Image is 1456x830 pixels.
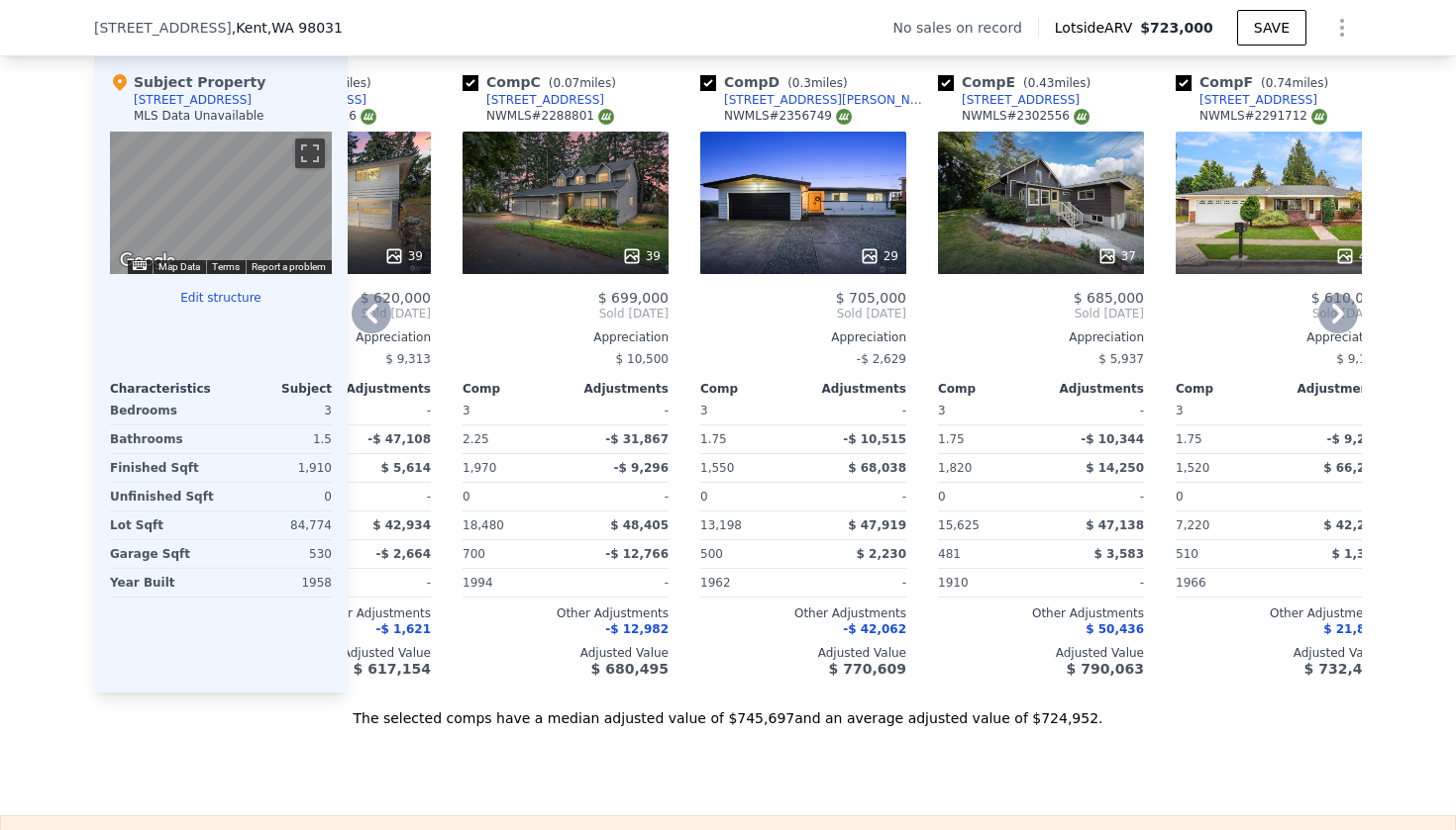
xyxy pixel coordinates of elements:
[553,76,579,90] span: 0.07
[724,108,852,125] div: NWMLS # 2356749
[1283,569,1382,597] div: -
[1045,397,1144,424] div: -
[110,569,217,597] div: Year Built
[700,92,930,108] a: [STREET_ADDRESS][PERSON_NAME]
[616,352,669,366] span: $ 10,500
[361,290,431,306] span: $ 620,000
[332,483,431,510] div: -
[367,432,431,446] span: -$ 47,108
[1176,425,1275,453] div: 1.75
[212,261,240,272] a: Terms
[807,397,906,424] div: -
[1028,76,1055,90] span: 0.43
[1055,18,1140,38] span: Lotside ARV
[836,290,906,306] span: $ 705,000
[354,661,431,677] span: $ 617,154
[598,290,669,306] span: $ 699,000
[463,605,669,621] div: Other Adjustments
[1253,76,1336,90] span: ( miles)
[94,692,1362,728] div: The selected comps have a median adjusted value of $745,697 and an average adjusted value of $724...
[1323,461,1382,475] span: $ 66,258
[700,645,906,661] div: Adjusted Value
[938,518,980,532] span: 15,625
[893,18,1038,38] div: No sales on record
[566,381,669,397] div: Adjustments
[1311,290,1382,306] span: $ 610,000
[1045,569,1144,597] div: -
[843,432,906,446] span: -$ 10,515
[232,18,343,38] span: , Kent
[700,425,799,453] div: 1.75
[110,425,217,453] div: Bathrooms
[328,381,431,397] div: Adjustments
[225,483,332,510] div: 0
[1074,109,1090,125] img: NWMLS Logo
[1279,381,1382,397] div: Adjustments
[115,248,180,274] img: Google
[1176,404,1184,417] span: 3
[225,540,332,568] div: 530
[780,76,855,90] span: ( miles)
[1098,352,1144,366] span: $ 5,937
[225,454,332,482] div: 1,910
[700,569,799,597] div: 1962
[110,397,217,424] div: Bedrooms
[938,605,1144,621] div: Other Adjustments
[1237,10,1306,46] button: SAVE
[1336,352,1382,366] span: $ 9,163
[700,547,723,561] span: 500
[110,483,217,510] div: Unfinished Sqft
[110,290,332,306] button: Edit structure
[700,490,708,504] span: 0
[1335,246,1374,266] div: 40
[1323,518,1382,532] span: $ 42,242
[110,72,265,92] div: Subject Property
[938,329,1144,345] div: Appreciation
[463,404,470,417] span: 3
[463,92,604,108] a: [STREET_ADDRESS]
[110,454,217,482] div: Finished Sqft
[1176,645,1382,661] div: Adjusted Value
[221,381,332,397] div: Subject
[463,306,669,322] span: Sold [DATE]
[372,518,431,532] span: $ 42,934
[700,404,708,417] span: 3
[1176,329,1382,345] div: Appreciation
[1086,622,1144,636] span: $ 50,436
[110,132,332,274] div: Street View
[385,352,431,366] span: $ 9,313
[1176,518,1209,532] span: 7,220
[848,518,906,532] span: $ 47,919
[384,246,423,266] div: 39
[938,461,972,475] span: 1,820
[938,404,946,417] span: 3
[1074,290,1144,306] span: $ 685,000
[1176,72,1336,92] div: Comp F
[541,76,624,90] span: ( miles)
[1176,306,1382,322] span: Sold [DATE]
[829,661,906,677] span: $ 770,609
[1199,108,1327,125] div: NWMLS # 2291712
[1094,547,1144,561] span: $ 3,583
[938,381,1041,397] div: Comp
[295,138,325,168] button: Toggle fullscreen view
[938,645,1144,661] div: Adjusted Value
[1097,246,1136,266] div: 37
[133,261,147,270] button: Keyboard shortcuts
[267,20,343,36] span: , WA 98031
[463,329,669,345] div: Appreciation
[1081,432,1144,446] span: -$ 10,344
[1176,547,1198,561] span: 510
[134,108,264,124] div: MLS Data Unavailable
[463,381,566,397] div: Comp
[225,569,332,597] div: 1958
[1015,76,1098,90] span: ( miles)
[792,76,811,90] span: 0.3
[700,329,906,345] div: Appreciation
[463,425,562,453] div: 2.25
[463,547,485,561] span: 700
[463,569,562,597] div: 1994
[1327,432,1382,446] span: -$ 9,270
[836,109,852,125] img: NWMLS Logo
[115,248,180,274] a: Open this area in Google Maps (opens a new window)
